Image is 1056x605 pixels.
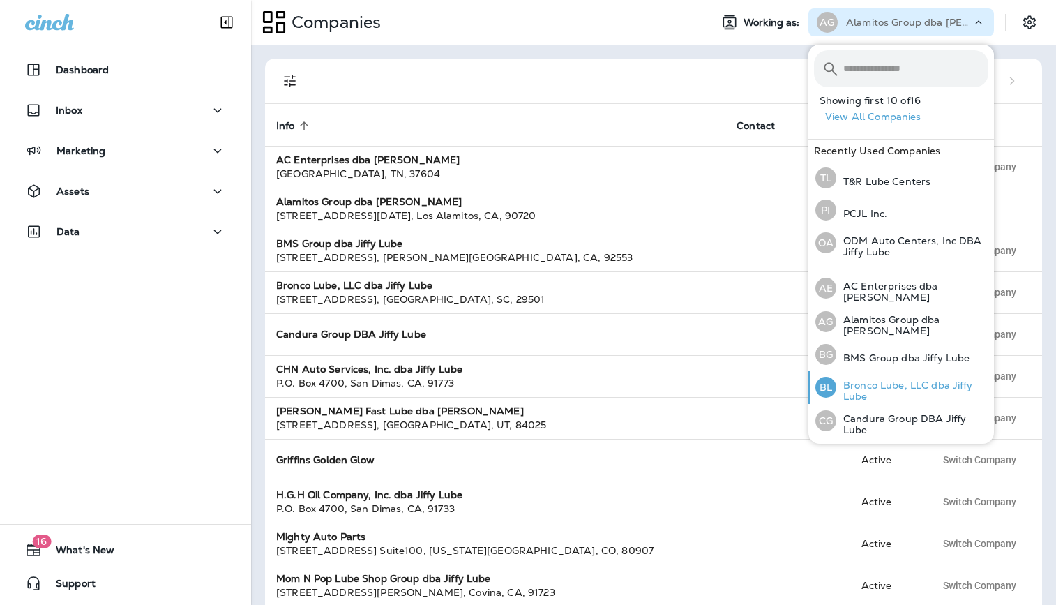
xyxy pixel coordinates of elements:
button: AGAlamitos Group dba [PERSON_NAME] [808,305,994,338]
strong: Bronco Lube, LLC dba Jiffy Lube [276,279,432,292]
strong: Mighty Auto Parts [276,530,365,543]
strong: H.G.H Oil Company, Inc. dba Jiffy Lube [276,488,462,501]
button: Dashboard [14,56,237,84]
button: AEAC Enterprises dba [PERSON_NAME] [808,271,994,305]
button: 16What's New [14,536,237,564]
div: P.O. Box 4700 , San Dimas , CA , 91733 [276,502,714,516]
strong: AC Enterprises dba [PERSON_NAME] [276,154,460,166]
div: OA [815,232,836,253]
p: Alamitos Group dba [PERSON_NAME] [836,314,988,336]
button: Collapse Sidebar [207,8,246,36]
button: Switch Company [935,575,1024,596]
button: View All Companies [820,106,994,128]
span: Info [276,119,313,132]
button: PIPCJL Inc. [808,194,994,226]
span: Support [42,578,96,595]
div: [STREET_ADDRESS] Suite100 , [US_STATE][GEOGRAPHIC_DATA] , CO , 80907 [276,544,714,558]
button: Switch Company [935,449,1024,470]
button: Filters [276,67,304,95]
div: AG [815,311,836,332]
div: AE [815,278,836,299]
p: Marketing [56,145,105,156]
p: BMS Group dba Jiffy Lube [836,352,970,364]
p: Alamitos Group dba [PERSON_NAME] [846,17,972,28]
span: Switch Company [943,455,1016,465]
div: [GEOGRAPHIC_DATA] , TN , 37604 [276,167,714,181]
p: Inbox [56,105,82,116]
p: PCJL Inc. [836,208,887,219]
strong: Alamitos Group dba [PERSON_NAME] [276,195,462,208]
td: Active [850,523,924,565]
p: ODM Auto Centers, Inc DBA Jiffy Lube [836,235,988,257]
span: Switch Company [943,497,1016,507]
div: [STREET_ADDRESS][DATE] , Los Alamitos , CA , 90720 [276,209,714,223]
button: BGBMS Group dba Jiffy Lube [808,338,994,371]
strong: Griffins Golden Glow [276,454,375,466]
p: Showing first 10 of 16 [820,95,994,106]
strong: Mom N Pop Lube Shop Group dba Jiffy Lube [276,572,491,585]
p: Dashboard [56,64,109,75]
div: [STREET_ADDRESS] , [GEOGRAPHIC_DATA] , UT , 84025 [276,418,714,432]
button: TLT&R Lube Centers [808,162,994,194]
div: CG [815,410,836,431]
div: AG [817,12,838,33]
strong: [PERSON_NAME] Fast Lube dba [PERSON_NAME] [276,405,524,417]
button: Marketing [14,137,237,165]
p: Data [56,226,80,237]
td: Active [850,481,924,523]
strong: CHN Auto Services, Inc. dba Jiffy Lube [276,363,462,375]
button: Assets [14,177,237,205]
button: Data [14,218,237,246]
div: [STREET_ADDRESS] , [GEOGRAPHIC_DATA] , SC , 29501 [276,292,714,306]
p: T&R Lube Centers [836,176,930,187]
div: BG [815,344,836,365]
span: Switch Company [943,581,1016,590]
p: Bronco Lube, LLC dba Jiffy Lube [836,380,988,402]
p: Candura Group DBA Jiffy Lube [836,413,988,435]
span: Contact [737,120,775,132]
button: CGCandura Group DBA Jiffy Lube [808,404,994,438]
button: Settings [1017,10,1042,35]
div: BL [815,377,836,398]
div: PI [815,200,836,221]
button: OAODM Auto Centers, Inc DBA Jiffy Lube [808,226,994,260]
button: Inbox [14,96,237,124]
button: Switch Company [935,533,1024,554]
button: BLBronco Lube, LLC dba Jiffy Lube [808,371,994,404]
span: Contact [737,119,793,132]
span: Switch Company [943,539,1016,548]
strong: Candura Group DBA Jiffy Lube [276,328,426,341]
td: Active [850,439,924,481]
p: AC Enterprises dba [PERSON_NAME] [836,281,988,303]
p: Companies [286,12,381,33]
div: [STREET_ADDRESS][PERSON_NAME] , Covina , CA , 91723 [276,585,714,599]
button: Switch Company [935,491,1024,512]
div: [STREET_ADDRESS] , [PERSON_NAME][GEOGRAPHIC_DATA] , CA , 92553 [276,251,714,264]
div: P.O. Box 4700 , San Dimas , CA , 91773 [276,376,714,390]
div: CA [815,444,836,465]
span: 16 [32,535,51,548]
div: Recently Used Companies [808,140,994,162]
strong: BMS Group dba Jiffy Lube [276,237,402,250]
div: TL [815,167,836,188]
span: Working as: [744,17,803,29]
button: Support [14,569,237,597]
button: CACHN Auto Services, Inc. dba Jiffy Lube [808,438,994,471]
span: What's New [42,544,114,561]
p: Assets [56,186,89,197]
span: Info [276,120,295,132]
